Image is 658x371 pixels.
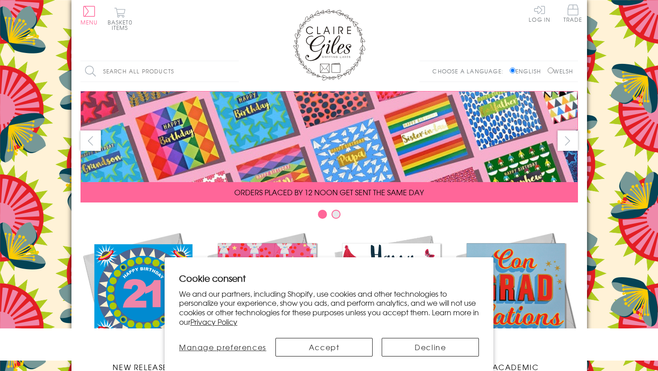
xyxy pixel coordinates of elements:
[80,6,98,25] button: Menu
[275,338,373,357] button: Accept
[331,210,341,219] button: Carousel Page 2
[80,130,101,151] button: prev
[80,18,98,26] span: Menu
[548,67,573,75] label: Welsh
[563,5,582,22] span: Trade
[80,61,239,82] input: Search all products
[80,209,578,223] div: Carousel Pagination
[510,67,545,75] label: English
[529,5,550,22] a: Log In
[179,342,266,352] span: Manage preferences
[558,130,578,151] button: next
[190,316,237,327] a: Privacy Policy
[563,5,582,24] a: Trade
[179,338,266,357] button: Manage preferences
[548,67,554,73] input: Welsh
[382,338,479,357] button: Decline
[510,67,516,73] input: English
[234,187,424,198] span: ORDERS PLACED BY 12 NOON GET SENT THE SAME DAY
[230,61,239,82] input: Search
[293,9,365,81] img: Claire Giles Greetings Cards
[179,272,479,284] h2: Cookie consent
[318,210,327,219] button: Carousel Page 1 (Current Slide)
[432,67,508,75] p: Choose a language:
[112,18,133,32] span: 0 items
[179,289,479,327] p: We and our partners, including Shopify, use cookies and other technologies to personalize your ex...
[108,7,133,30] button: Basket0 items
